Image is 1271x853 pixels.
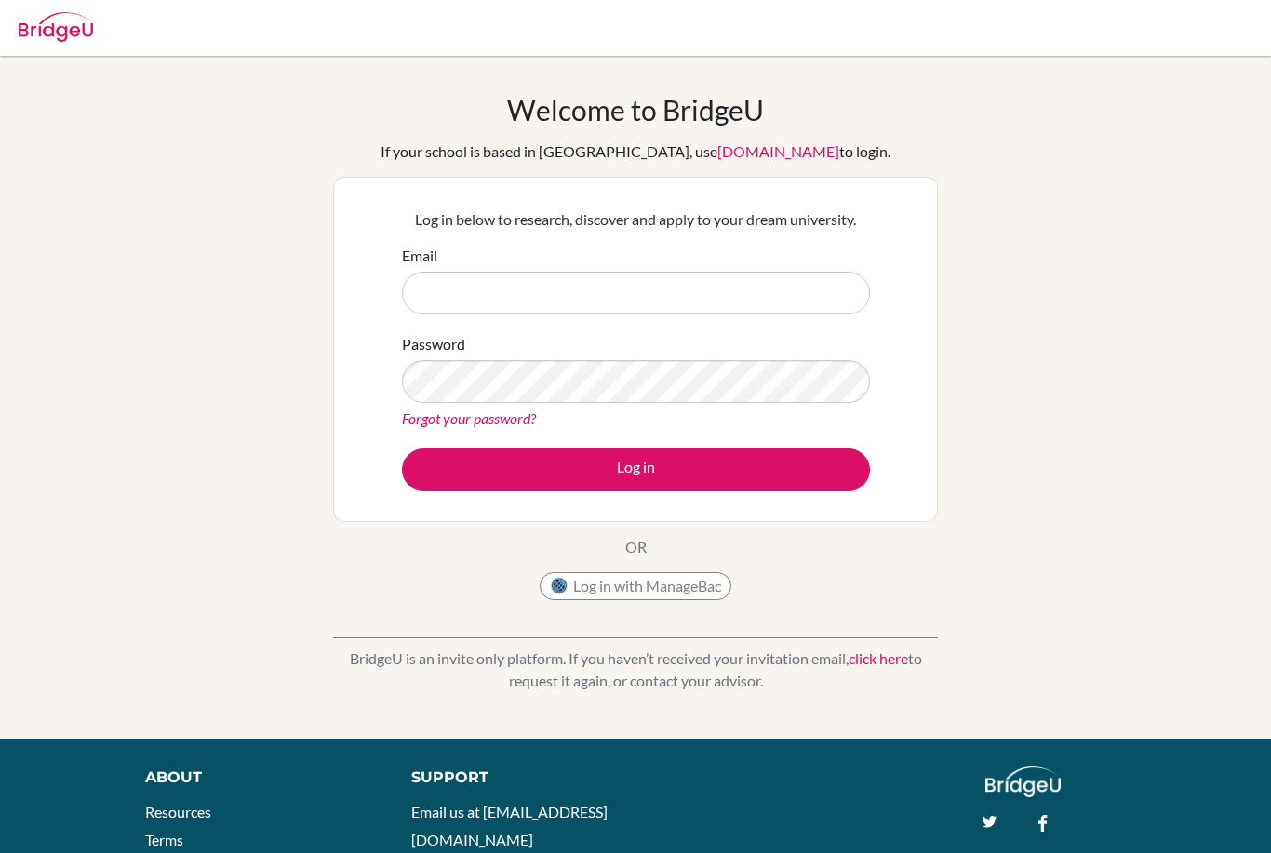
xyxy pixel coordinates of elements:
a: Terms [145,831,183,848]
a: Resources [145,803,211,820]
a: click here [849,649,908,667]
div: If your school is based in [GEOGRAPHIC_DATA], use to login. [381,140,890,163]
button: Log in [402,448,870,491]
img: logo_white@2x-f4f0deed5e89b7ecb1c2cc34c3e3d731f90f0f143d5ea2071677605dd97b5244.png [985,766,1061,797]
button: Log in with ManageBac [540,572,731,600]
p: OR [625,536,647,558]
img: Bridge-U [19,12,93,42]
a: Forgot your password? [402,409,536,427]
label: Password [402,333,465,355]
p: Log in below to research, discover and apply to your dream university. [402,208,870,231]
p: BridgeU is an invite only platform. If you haven’t received your invitation email, to request it ... [333,647,938,692]
h1: Welcome to BridgeU [507,93,764,127]
a: [DOMAIN_NAME] [717,142,839,160]
a: Email us at [EMAIL_ADDRESS][DOMAIN_NAME] [411,803,608,848]
div: About [145,766,369,789]
label: Email [402,245,437,267]
div: Support [411,766,617,789]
